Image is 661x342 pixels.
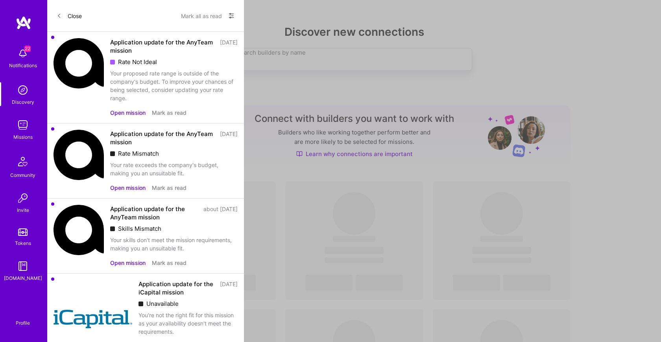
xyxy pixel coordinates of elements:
div: Discovery [12,98,34,106]
div: Skills Mismatch [110,224,238,233]
img: Invite [15,190,31,206]
button: Close [57,9,82,22]
a: Profile [13,311,33,326]
img: tokens [18,228,28,236]
img: teamwork [15,117,31,133]
button: Mark as read [152,184,186,192]
div: Unavailable [138,300,238,308]
img: bell [15,46,31,61]
div: Your proposed rate range is outside of the company's budget. To improve your chances of being sel... [110,69,238,102]
div: Application update for the AnyTeam mission [110,38,215,55]
div: Notifications [9,61,37,70]
span: 22 [24,46,31,52]
div: [DOMAIN_NAME] [4,274,42,282]
button: Open mission [110,108,146,117]
div: Rate Not Ideal [110,58,238,66]
div: [DATE] [220,130,238,146]
button: Mark all as read [181,9,222,22]
div: Application update for the AnyTeam mission [110,130,215,146]
div: Invite [17,206,29,214]
button: Open mission [110,184,146,192]
div: about [DATE] [203,205,238,221]
img: Company Logo [54,205,104,255]
div: [DATE] [220,38,238,55]
div: Application update for the AnyTeam mission [110,205,199,221]
img: Company Logo [54,130,104,180]
img: logo [16,16,31,30]
img: Company Logo [54,38,104,88]
div: Your rate exceeds the company's budget, making you an unsuitable fit. [110,161,238,177]
img: guide book [15,258,31,274]
div: [DATE] [220,280,238,296]
div: Tokens [15,239,31,247]
div: Missions [13,133,33,141]
button: Mark as read [152,259,186,267]
img: discovery [15,82,31,98]
div: Profile [16,319,30,326]
button: Mark as read [152,108,186,117]
div: Community [10,171,35,179]
div: Rate Mismatch [110,149,238,158]
button: Open mission [110,259,146,267]
img: Community [13,152,32,171]
div: You're not the right fit for this mission as your availability doesn't meet the requirements. [138,311,238,336]
div: Your skills don't meet the mission requirements, making you an unsuitable fit. [110,236,238,252]
div: Application update for the iCapital mission [138,280,215,296]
